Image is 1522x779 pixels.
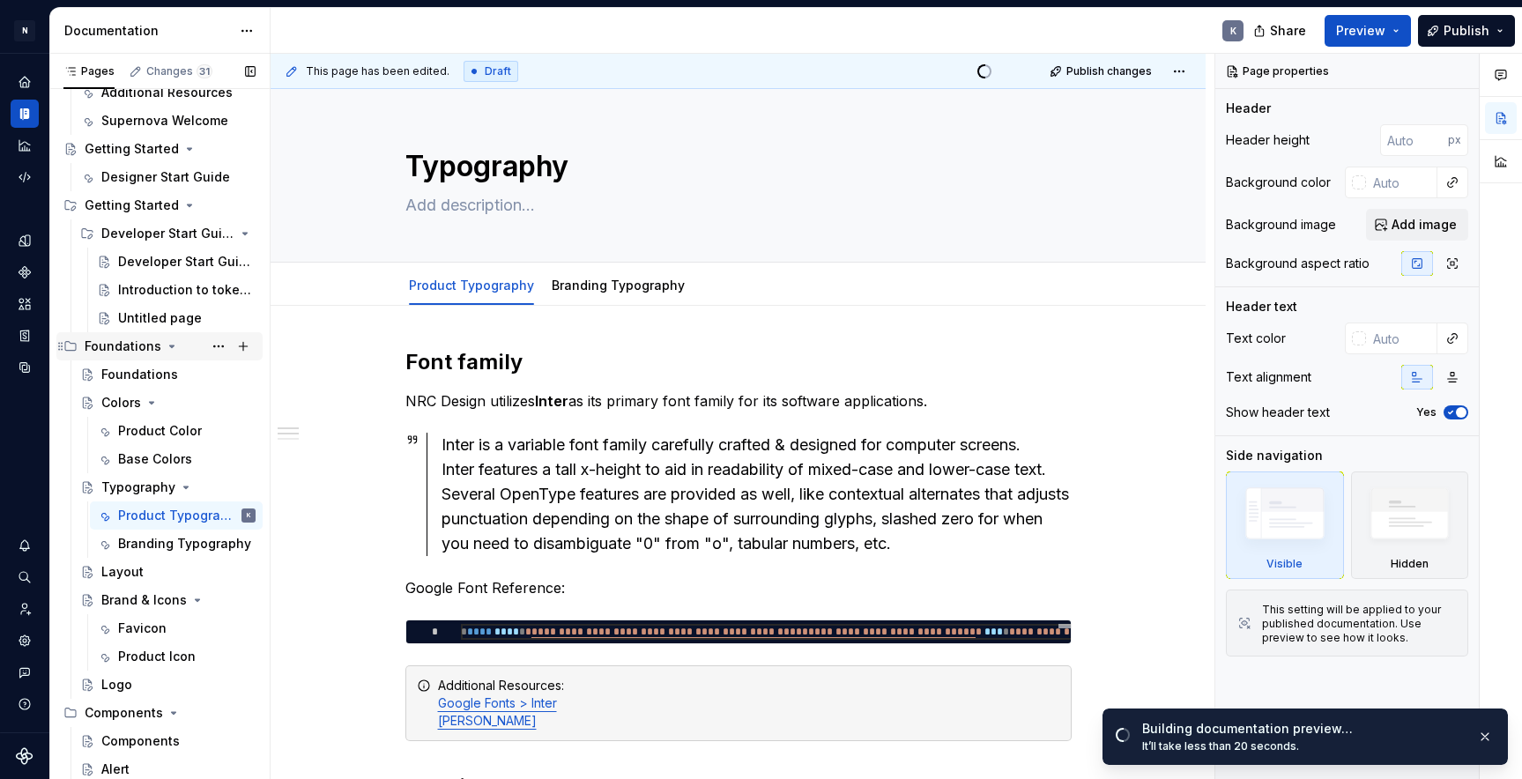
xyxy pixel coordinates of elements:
div: Storybook stories [11,322,39,350]
div: Designer Start Guide [101,168,230,186]
a: Favicon [90,614,263,642]
a: Branding Typography [90,530,263,558]
a: Foundations [73,360,263,389]
div: Product Typography [118,507,238,524]
div: Documentation [64,22,231,40]
div: Getting Started [56,191,263,219]
div: Header text [1226,298,1297,315]
div: Developer Start Guide [73,219,263,248]
a: Product Color [90,417,263,445]
div: Header height [1226,131,1310,149]
div: Visible [1266,557,1303,571]
div: Pages [63,64,115,78]
div: Getting Started [85,197,179,214]
a: Getting Started [56,135,263,163]
a: Home [11,68,39,96]
div: Branding Typography [545,266,692,303]
div: Components [101,732,180,750]
a: Logo [73,671,263,699]
div: Hidden [1351,471,1469,579]
div: Developer Start Guide [101,225,234,242]
div: Header [1226,100,1271,117]
button: Add image [1366,209,1468,241]
button: Share [1244,15,1318,47]
div: Logo [101,676,132,694]
button: N [4,11,46,49]
span: Draft [485,64,511,78]
a: Additional Resources [73,78,263,107]
div: This setting will be applied to your published documentation. Use preview to see how it looks. [1262,603,1457,645]
strong: Inter [535,392,568,410]
a: Base Colors [90,445,263,473]
div: Components [11,258,39,286]
span: Publish changes [1066,64,1152,78]
a: Analytics [11,131,39,160]
div: N [14,20,35,41]
div: Design tokens [11,226,39,255]
a: Typography [73,473,263,501]
a: Data sources [11,353,39,382]
input: Auto [1366,167,1437,198]
div: Side navigation [1226,447,1323,464]
svg: Supernova Logo [16,747,33,765]
a: Code automation [11,163,39,191]
div: Product Typography [402,266,541,303]
div: Base Colors [118,450,192,468]
button: Notifications [11,531,39,560]
div: Favicon [118,619,167,637]
span: Publish [1444,22,1489,40]
a: Supernova Welcome [73,107,263,135]
span: This page has been edited. [306,64,449,78]
a: [PERSON_NAME] [438,713,537,728]
a: Untitled page [90,304,263,332]
p: px [1448,133,1461,147]
div: It’ll take less than 20 seconds. [1142,739,1463,753]
div: Product Color [118,422,202,440]
div: Typography [101,479,175,496]
a: Documentation [11,100,39,128]
a: Product TypographyK [90,501,263,530]
div: Additional Resources: [438,677,1060,730]
div: Contact support [11,658,39,686]
div: Colors [101,394,141,412]
a: Assets [11,290,39,318]
button: Search ⌘K [11,563,39,591]
div: Hidden [1391,557,1429,571]
a: Product Typography [409,278,534,293]
span: Add image [1392,216,1457,234]
a: Designer Start Guide [73,163,263,191]
a: Branding Typography [552,278,685,293]
button: Publish changes [1044,59,1160,84]
div: Brand & Icons [101,591,187,609]
div: Show header text [1226,404,1330,421]
div: Background aspect ratio [1226,255,1370,272]
a: Invite team [11,595,39,623]
span: Preview [1336,22,1385,40]
div: Additional Resources [101,84,233,101]
div: Background color [1226,174,1331,191]
div: K [247,507,251,524]
p: Google Font Reference: [405,577,1072,598]
button: Preview [1325,15,1411,47]
a: Components [73,727,263,755]
div: Alert [101,760,130,778]
label: Yes [1416,405,1437,419]
a: Google Fonts > Inter [438,695,557,710]
a: Developer Start Guide [90,248,263,276]
button: Publish [1418,15,1515,47]
div: Untitled page [118,309,202,327]
span: Share [1270,22,1306,40]
div: Background image [1226,216,1336,234]
div: Settings [11,627,39,655]
a: Colors [73,389,263,417]
div: Building documentation preview… [1142,720,1463,738]
span: 31 [197,64,212,78]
